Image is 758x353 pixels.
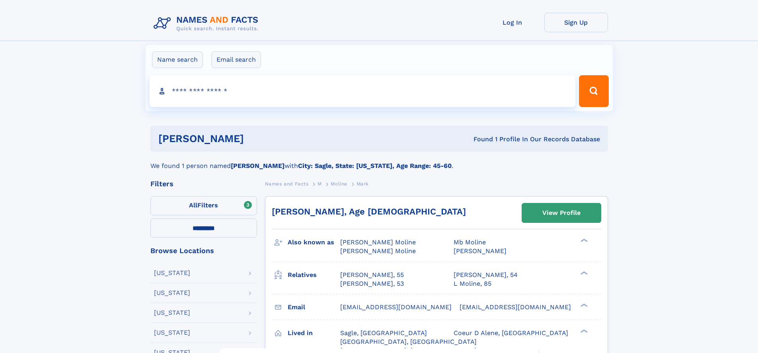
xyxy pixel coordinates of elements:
[340,303,452,311] span: [EMAIL_ADDRESS][DOMAIN_NAME]
[158,134,359,144] h1: [PERSON_NAME]
[154,310,190,316] div: [US_STATE]
[150,152,608,171] div: We found 1 person named with .
[340,247,416,255] span: [PERSON_NAME] Moline
[340,338,477,345] span: [GEOGRAPHIC_DATA], [GEOGRAPHIC_DATA]
[150,180,257,187] div: Filters
[288,268,340,282] h3: Relatives
[579,238,588,243] div: ❯
[340,238,416,246] span: [PERSON_NAME] Moline
[340,271,404,279] a: [PERSON_NAME], 55
[154,270,190,276] div: [US_STATE]
[357,181,369,187] span: Mark
[150,196,257,215] label: Filters
[454,329,568,337] span: Coeur D Alene, [GEOGRAPHIC_DATA]
[298,162,452,170] b: City: Sagle, State: [US_STATE], Age Range: 45-60
[189,201,197,209] span: All
[288,300,340,314] h3: Email
[154,290,190,296] div: [US_STATE]
[454,238,486,246] span: Mb Moline
[454,279,491,288] a: L Moline, 85
[318,179,322,189] a: M
[579,328,588,333] div: ❯
[454,247,507,255] span: [PERSON_NAME]
[154,330,190,336] div: [US_STATE]
[579,302,588,308] div: ❯
[544,13,608,32] a: Sign Up
[340,329,427,337] span: Sagle, [GEOGRAPHIC_DATA]
[331,181,347,187] span: Moline
[265,179,309,189] a: Names and Facts
[340,279,404,288] a: [PERSON_NAME], 53
[481,13,544,32] a: Log In
[211,51,261,68] label: Email search
[579,270,588,275] div: ❯
[288,236,340,249] h3: Also known as
[150,247,257,254] div: Browse Locations
[460,303,571,311] span: [EMAIL_ADDRESS][DOMAIN_NAME]
[359,135,600,144] div: Found 1 Profile In Our Records Database
[318,181,322,187] span: M
[522,203,601,222] a: View Profile
[150,75,576,107] input: search input
[579,75,608,107] button: Search Button
[288,326,340,340] h3: Lived in
[152,51,203,68] label: Name search
[231,162,284,170] b: [PERSON_NAME]
[150,13,265,34] img: Logo Names and Facts
[542,204,581,222] div: View Profile
[272,207,466,216] a: [PERSON_NAME], Age [DEMOGRAPHIC_DATA]
[454,271,518,279] a: [PERSON_NAME], 54
[331,179,347,189] a: Moline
